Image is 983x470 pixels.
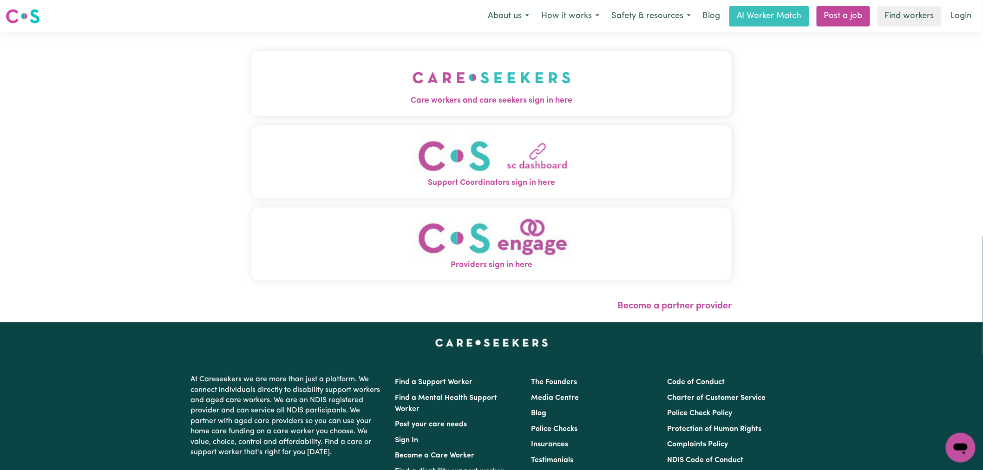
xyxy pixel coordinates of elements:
[817,6,870,26] a: Post a job
[251,95,732,107] span: Care workers and care seekers sign in here
[395,394,497,413] a: Find a Mental Health Support Worker
[482,7,535,26] button: About us
[878,6,942,26] a: Find workers
[668,379,725,386] a: Code of Conduct
[190,371,384,461] p: At Careseekers we are more than just a platform. We connect individuals directly to disability su...
[697,6,726,26] a: Blog
[251,51,732,116] button: Care workers and care seekers sign in here
[668,425,762,433] a: Protection of Human Rights
[668,394,766,402] a: Charter of Customer Service
[251,125,732,198] button: Support Coordinators sign in here
[435,339,548,346] a: Careseekers home page
[395,452,474,459] a: Become a Care Worker
[729,6,809,26] a: AI Worker Match
[668,410,733,417] a: Police Check Policy
[251,259,732,271] span: Providers sign in here
[668,441,728,448] a: Complaints Policy
[531,410,546,417] a: Blog
[668,457,744,464] a: NDIS Code of Conduct
[945,6,977,26] a: Login
[531,425,577,433] a: Police Checks
[531,394,579,402] a: Media Centre
[395,421,467,428] a: Post your care needs
[535,7,605,26] button: How it works
[6,6,40,27] a: Careseekers logo
[251,208,732,281] button: Providers sign in here
[6,8,40,25] img: Careseekers logo
[531,379,577,386] a: The Founders
[395,379,472,386] a: Find a Support Worker
[617,301,732,311] a: Become a partner provider
[946,433,976,463] iframe: Button to launch messaging window
[531,457,573,464] a: Testimonials
[531,441,568,448] a: Insurances
[605,7,697,26] button: Safety & resources
[251,177,732,189] span: Support Coordinators sign in here
[395,437,418,444] a: Sign In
